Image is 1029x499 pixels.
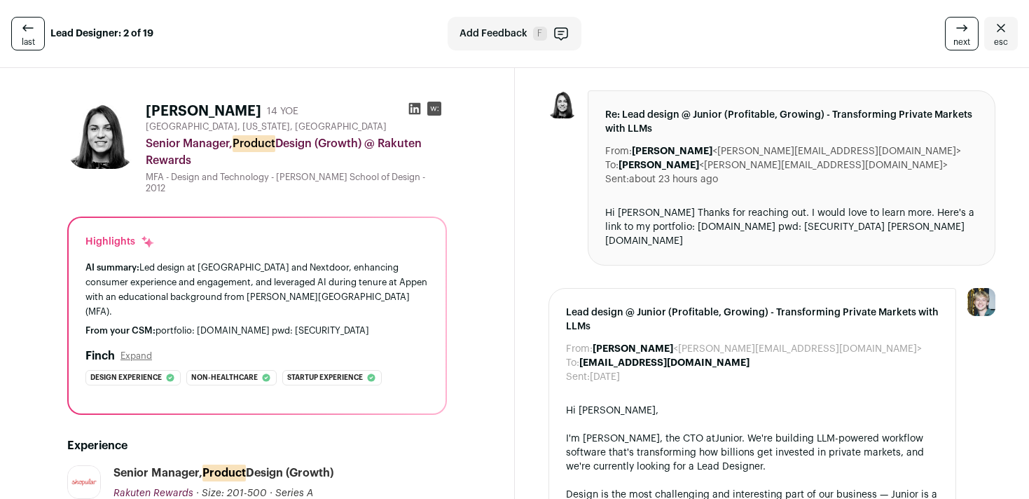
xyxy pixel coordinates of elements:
[593,344,673,354] b: [PERSON_NAME]
[90,371,162,385] span: Design experience
[11,17,45,50] a: last
[191,371,258,385] span: Non-healthcare
[566,432,939,474] div: I'm [PERSON_NAME], the CTO at . We're building LLM-powered workflow software that's transforming ...
[448,17,581,50] button: Add Feedback F
[68,466,100,498] img: b1af3ebde8de57a715fe3a46132d68a251bdba6b7d1d1e9d9f819cadcfa7e95a.jpg
[566,342,593,356] dt: From:
[605,172,629,186] dt: Sent:
[146,172,447,194] div: MFA - Design and Technology - [PERSON_NAME] School of Design - 2012
[85,263,139,272] span: AI summary:
[953,36,970,48] span: next
[275,488,313,498] span: Series A
[548,90,576,118] img: e6fde85ba254a2825cb01271db5f707139e971d1c44ecf4fa7993339f413c679
[605,108,979,136] span: Re: Lead design @ Junior (Profitable, Growing) - Transforming Private Markets with LLMs
[67,102,134,169] img: e6fde85ba254a2825cb01271db5f707139e971d1c44ecf4fa7993339f413c679
[146,102,261,121] h1: [PERSON_NAME]
[460,27,527,41] span: Add Feedback
[632,144,961,158] dd: <[PERSON_NAME][EMAIL_ADDRESS][DOMAIN_NAME]>
[994,36,1008,48] span: esc
[605,158,619,172] dt: To:
[590,370,620,384] dd: [DATE]
[533,27,547,41] span: F
[22,36,35,48] span: last
[593,342,922,356] dd: <[PERSON_NAME][EMAIL_ADDRESS][DOMAIN_NAME]>
[85,260,429,320] div: Led design at [GEOGRAPHIC_DATA] and Nextdoor, enhancing consumer experience and engagement, and l...
[202,465,246,481] mark: Product
[632,146,712,156] b: [PERSON_NAME]
[605,206,979,248] div: Hi [PERSON_NAME] Thanks for reaching out. I would love to learn more. Here's a link to my portfol...
[50,27,153,41] strong: Lead Designer: 2 of 19
[267,104,298,118] div: 14 YOE
[629,172,718,186] dd: about 23 hours ago
[85,348,115,364] h2: Finch
[146,121,387,132] span: [GEOGRAPHIC_DATA], [US_STATE], [GEOGRAPHIC_DATA]
[619,158,948,172] dd: <[PERSON_NAME][EMAIL_ADDRESS][DOMAIN_NAME]>
[945,17,979,50] a: next
[120,350,152,362] button: Expand
[579,358,750,368] b: [EMAIL_ADDRESS][DOMAIN_NAME]
[566,370,590,384] dt: Sent:
[967,288,995,316] img: 6494470-medium_jpg
[566,404,939,418] div: Hi [PERSON_NAME],
[85,326,156,335] span: From your CSM:
[715,434,742,444] a: Junior
[85,235,155,249] div: Highlights
[146,135,447,169] div: Senior Manager, Design (Growth) @ Rakuten Rewards
[113,465,333,481] div: Senior Manager, Design (Growth)
[233,135,275,152] mark: Product
[196,488,267,498] span: · Size: 201-500
[619,160,699,170] b: [PERSON_NAME]
[566,306,939,334] span: Lead design @ Junior (Profitable, Growing) - Transforming Private Markets with LLMs
[113,488,193,498] span: Rakuten Rewards
[566,356,579,370] dt: To:
[67,437,447,454] h2: Experience
[605,144,632,158] dt: From:
[287,371,363,385] span: Startup experience
[85,325,429,336] div: portfolio: [DOMAIN_NAME] pwd: [SECURITY_DATA]
[984,17,1018,50] a: Close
